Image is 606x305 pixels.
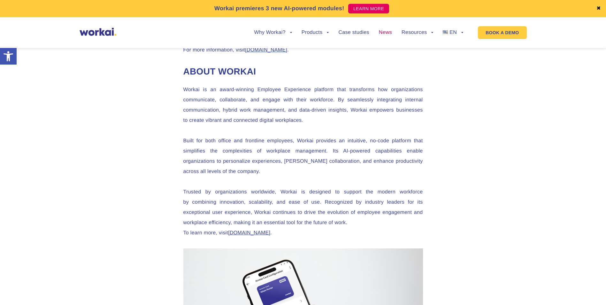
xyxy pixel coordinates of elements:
[348,4,389,13] a: LEARN MORE
[254,30,292,35] a: Why Workai?
[449,30,457,35] span: EN
[245,47,287,53] a: [DOMAIN_NAME]
[302,30,329,35] a: Products
[183,85,423,126] p: Workai is an award-winning Employee Experience platform that transforms how organizations communi...
[402,30,433,35] a: Resources
[214,4,344,13] p: Workai premieres 3 new AI-powered modules!
[338,30,369,35] a: Case studies
[443,30,463,35] a: EN
[183,187,423,238] p: Trusted by organizations worldwide, Workai is designed to support the modern workforce by combini...
[379,30,392,35] a: News
[183,66,256,76] strong: About Workai
[183,136,423,177] p: Built for both office and frontline employees, Workai provides an intuitive, no-code platform tha...
[478,26,526,39] a: BOOK A DEMO
[596,6,601,11] a: ✖
[228,230,270,236] a: [DOMAIN_NAME]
